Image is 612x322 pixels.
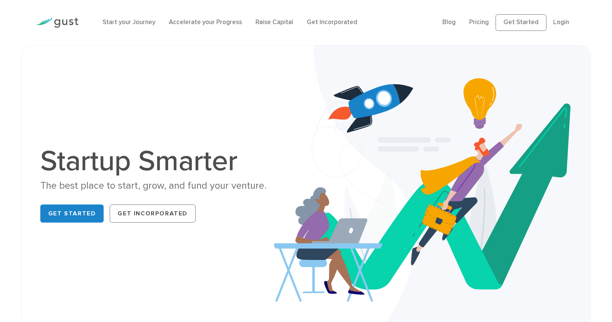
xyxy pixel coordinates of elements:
[256,18,293,26] a: Raise Capital
[307,18,357,26] a: Get Incorporated
[40,204,104,223] a: Get Started
[40,147,300,175] h1: Startup Smarter
[469,18,489,26] a: Pricing
[553,18,569,26] a: Login
[36,18,78,28] img: Gust Logo
[103,18,155,26] a: Start your Journey
[442,18,456,26] a: Blog
[40,179,300,192] div: The best place to start, grow, and fund your venture.
[110,204,196,223] a: Get Incorporated
[169,18,242,26] a: Accelerate your Progress
[496,14,546,31] a: Get Started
